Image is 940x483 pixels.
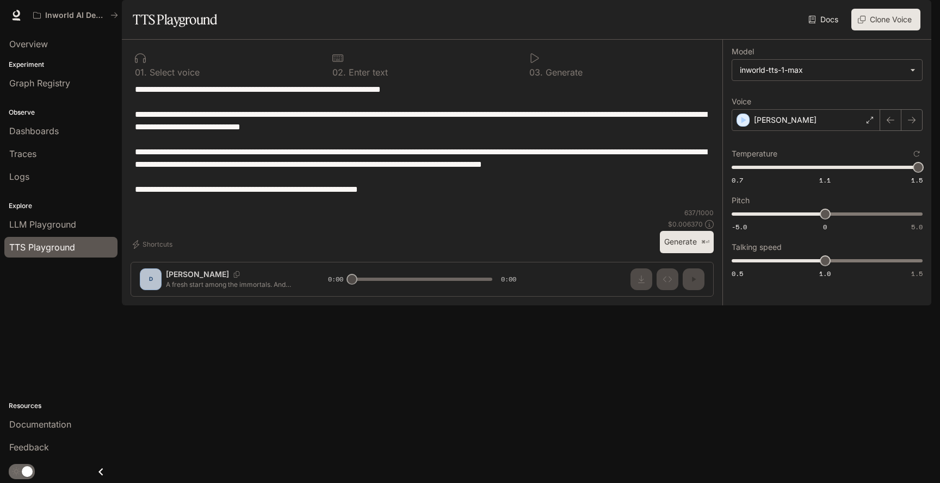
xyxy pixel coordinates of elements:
p: 0 1 . [135,68,147,77]
p: Select voice [147,68,200,77]
button: Generate⌘⏎ [660,231,714,253]
span: 0.5 [732,269,743,278]
span: 0 [823,222,827,231]
a: Docs [806,9,843,30]
button: All workspaces [28,4,123,26]
span: 1.1 [819,175,831,185]
p: Generate [543,68,583,77]
p: [PERSON_NAME] [754,115,817,126]
p: Voice [732,98,751,105]
h1: TTS Playground [133,9,217,30]
span: 1.0 [819,269,831,278]
p: Model [732,48,754,55]
p: Pitch [732,197,750,204]
span: 1.5 [911,269,923,278]
span: 1.5 [911,175,923,185]
p: Temperature [732,150,777,158]
span: 0.7 [732,175,743,185]
span: -5.0 [732,222,747,231]
button: Shortcuts [131,236,177,253]
p: Inworld AI Demos [45,11,106,20]
p: 0 2 . [332,68,346,77]
p: 0 3 . [529,68,543,77]
button: Reset to default [911,148,923,160]
span: 5.0 [911,222,923,231]
p: Talking speed [732,243,782,251]
p: Enter text [346,68,388,77]
button: Clone Voice [851,9,920,30]
p: ⌘⏎ [701,239,709,246]
div: inworld-tts-1-max [740,65,905,76]
div: inworld-tts-1-max [732,60,922,80]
